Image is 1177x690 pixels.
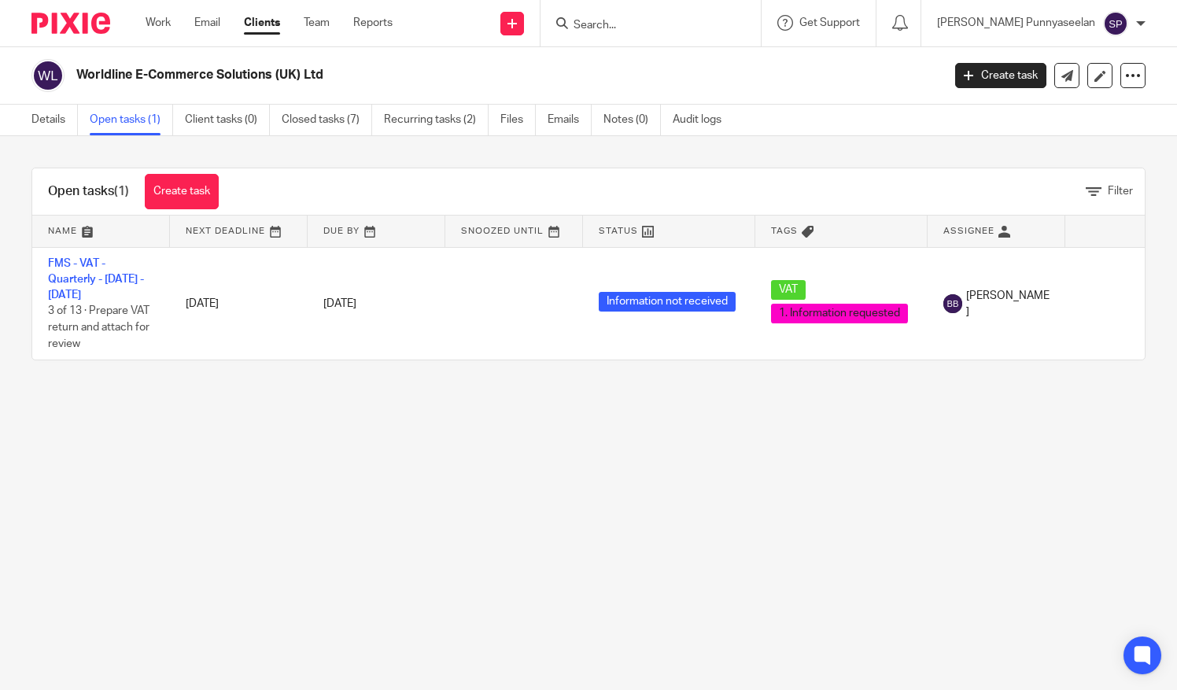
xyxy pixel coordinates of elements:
a: Create task [955,63,1046,88]
a: Client tasks (0) [185,105,270,135]
img: svg%3E [31,59,65,92]
h1: Open tasks [48,183,129,200]
img: svg%3E [1103,11,1128,36]
span: VAT [771,280,806,300]
a: Reports [353,15,393,31]
a: Closed tasks (7) [282,105,372,135]
span: (1) [114,185,129,197]
a: Open tasks (1) [90,105,173,135]
img: svg%3E [943,294,962,313]
a: Clients [244,15,280,31]
a: Email [194,15,220,31]
span: 1. Information requested [771,304,908,323]
a: Emails [548,105,592,135]
span: Information not received [599,292,736,312]
a: Notes (0) [603,105,661,135]
td: [DATE] [170,247,308,360]
span: [PERSON_NAME] [966,288,1050,320]
img: Pixie [31,13,110,34]
span: 3 of 13 · Prepare VAT return and attach for review [48,306,149,349]
span: Tags [771,227,798,235]
p: [PERSON_NAME] Punnyaseelan [937,15,1095,31]
h2: Worldline E-Commerce Solutions (UK) Ltd [76,67,761,83]
a: Recurring tasks (2) [384,105,489,135]
span: Filter [1108,186,1133,197]
span: [DATE] [323,298,356,309]
span: Status [599,227,638,235]
span: Snoozed Until [461,227,544,235]
a: FMS - VAT - Quarterly - [DATE] - [DATE] [48,258,144,301]
a: Files [500,105,536,135]
a: Audit logs [673,105,733,135]
input: Search [572,19,714,33]
a: Team [304,15,330,31]
a: Details [31,105,78,135]
span: Get Support [799,17,860,28]
a: Work [146,15,171,31]
a: Create task [145,174,219,209]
